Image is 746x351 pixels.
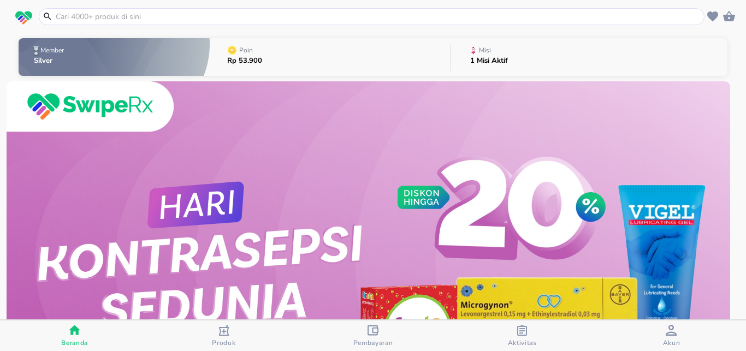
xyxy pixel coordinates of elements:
p: Poin [239,47,253,53]
p: Rp 53.900 [227,57,262,64]
button: MemberSilver [19,35,210,79]
button: Misi1 Misi Aktif [451,35,727,79]
p: Misi [479,47,491,53]
p: Member [40,47,64,53]
span: Pembayaran [353,338,393,347]
button: Aktivitas [448,320,597,351]
p: 1 Misi Aktif [470,57,508,64]
span: Akun [663,338,680,347]
button: PoinRp 53.900 [210,35,451,79]
input: Cari 4000+ produk di sini [55,11,702,22]
img: logo_swiperx_s.bd005f3b.svg [15,11,32,25]
span: Produk [212,338,235,347]
button: Akun [597,320,746,351]
button: Pembayaran [298,320,447,351]
p: Silver [34,57,66,64]
span: Beranda [61,338,88,347]
span: Aktivitas [508,338,537,347]
button: Produk [149,320,298,351]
